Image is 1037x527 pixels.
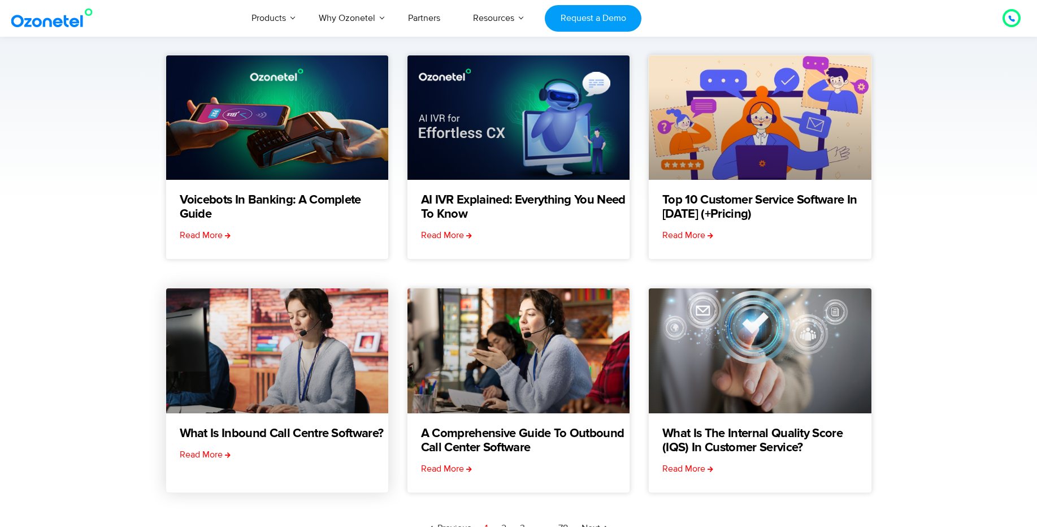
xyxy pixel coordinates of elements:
[545,5,641,32] a: Request a Demo
[662,228,713,242] a: Read more about Top 10 Customer Service Software in 2025 (+Pricing)
[662,193,871,222] a: Top 10 Customer Service Software in [DATE] (+Pricing)
[421,228,472,242] a: Read more about AI IVR Explained: Everything You Need to Know
[180,193,388,222] a: Voicebots in Banking: A Complete Guide
[421,427,630,455] a: A Comprehensive Guide to Outbound Call Center Software
[180,427,384,441] a: What Is Inbound Call Centre Software?
[180,448,231,461] a: Read more about What Is Inbound Call Centre Software?
[421,462,472,476] a: Read more about A Comprehensive Guide to Outbound Call Center Software
[421,193,630,222] a: AI IVR Explained: Everything You Need to Know
[662,462,713,476] a: Read more about What is the Internal Quality Score (IQS) in Customer Service?
[180,228,231,242] a: Read more about Voicebots in Banking: A Complete Guide
[662,427,871,455] a: What is the Internal Quality Score (IQS) in Customer Service?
